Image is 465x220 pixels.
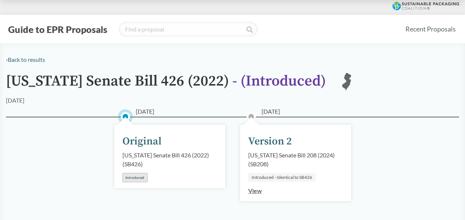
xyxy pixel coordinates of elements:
[248,151,343,169] div: [US_STATE] Senate Bill 208 (2024) ( SB208 )
[402,21,459,37] a: Recent Proposals
[122,151,217,169] div: [US_STATE] Senate Bill 426 (2022) ( SB426 )
[122,134,162,149] div: Original
[6,23,109,35] button: Guide to EPR Proposals
[6,73,326,96] h1: [US_STATE] Senate Bill 426 (2022)
[6,96,24,105] div: [DATE]
[248,187,262,194] a: View
[119,22,257,37] input: Find a proposal
[248,134,292,149] div: Version 2
[6,56,45,63] a: ‹Back to results
[248,173,316,182] div: Introduced - Identical to SB426
[232,72,326,90] span: - ( Introduced )
[262,107,280,116] span: [DATE]
[122,173,148,182] div: Introduced
[136,107,154,116] span: [DATE]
